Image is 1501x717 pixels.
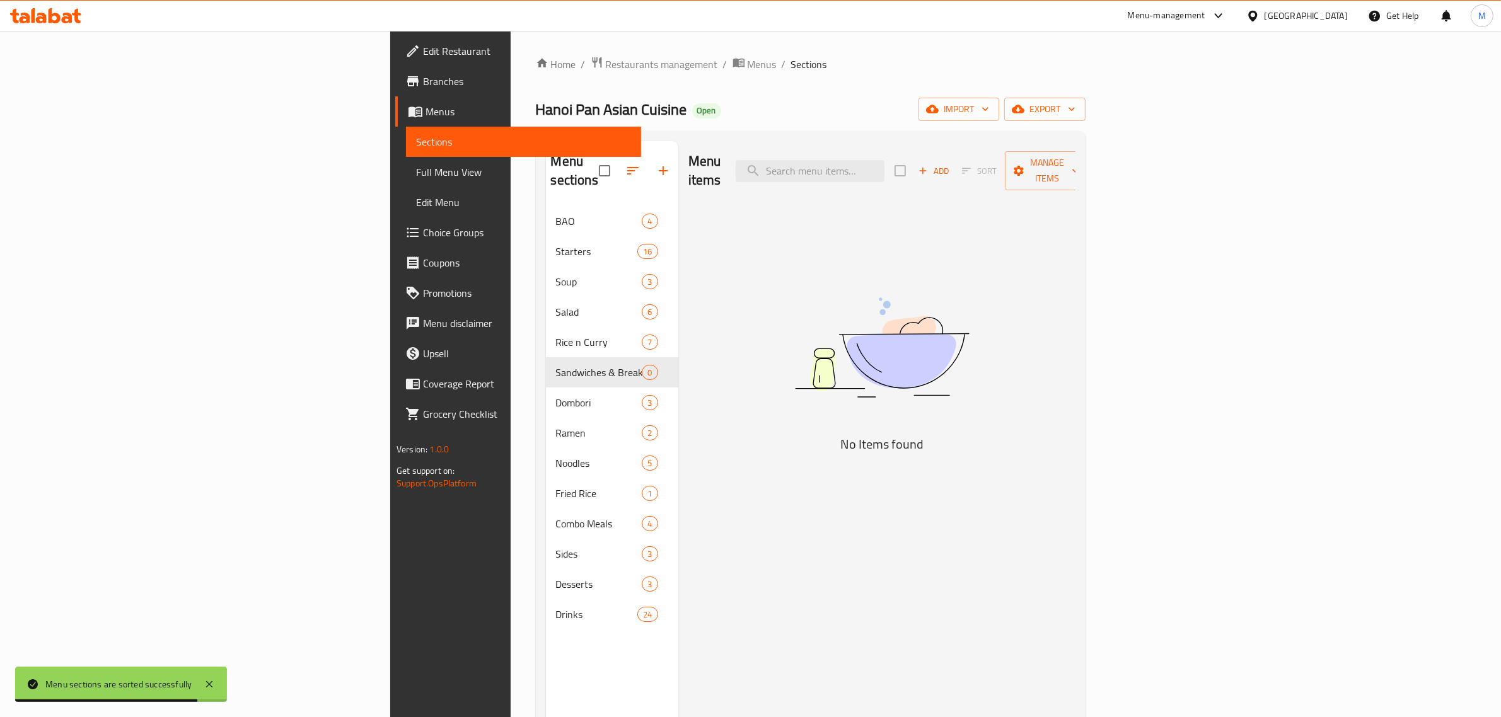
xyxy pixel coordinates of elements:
[429,441,449,457] span: 1.0.0
[642,304,658,319] div: items
[423,225,631,240] span: Choice Groups
[546,418,678,448] div: Ramen2
[556,335,642,350] span: Rice n Curry
[556,304,642,319] span: Salad
[642,546,658,561] div: items
[724,434,1040,454] h5: No Items found
[642,425,658,440] div: items
[642,276,657,288] span: 3
[733,56,777,72] a: Menus
[556,546,642,561] span: Sides
[556,456,642,471] span: Noodles
[546,508,678,539] div: Combo Meals4
[423,376,631,391] span: Coverage Report
[929,101,989,117] span: import
[642,576,658,592] div: items
[397,475,477,491] a: Support.OpsPlatform
[642,335,658,350] div: items
[913,161,954,181] button: Add
[546,236,678,267] div: Starters16
[791,57,827,72] span: Sections
[591,56,718,72] a: Restaurants management
[642,548,657,560] span: 3
[423,255,631,270] span: Coupons
[556,516,642,531] span: Combo Meals
[642,518,657,530] span: 4
[546,267,678,297] div: Soup3
[546,206,678,236] div: BAO4
[913,161,954,181] span: Add item
[648,156,678,186] button: Add section
[546,327,678,357] div: Rice n Curry7
[954,161,1005,181] span: Sort items
[423,346,631,361] span: Upsell
[642,336,657,348] span: 7
[1128,8,1205,23] div: Menu-management
[782,57,786,72] li: /
[397,462,455,479] span: Get support on:
[642,395,658,410] div: items
[919,98,999,121] button: import
[642,274,658,289] div: items
[556,274,642,289] span: Soup
[917,164,951,178] span: Add
[423,406,631,422] span: Grocery Checklist
[556,425,642,440] span: Ramen
[618,156,648,186] span: Sort sections
[406,157,641,187] a: Full Menu View
[1004,98,1086,121] button: export
[416,195,631,210] span: Edit Menu
[688,152,721,190] h2: Menu items
[638,609,657,621] span: 24
[395,217,641,248] a: Choice Groups
[642,427,657,439] span: 2
[423,74,631,89] span: Branches
[395,96,641,127] a: Menus
[642,456,658,471] div: items
[395,66,641,96] a: Branches
[546,448,678,478] div: Noodles5
[397,441,427,457] span: Version:
[406,127,641,157] a: Sections
[556,365,642,380] span: Sandwiches & Breakfast Essentials - All Day Long
[395,399,641,429] a: Grocery Checklist
[556,214,642,229] span: BAO
[642,516,658,531] div: items
[406,187,641,217] a: Edit Menu
[1265,9,1348,23] div: [GEOGRAPHIC_DATA]
[642,488,657,500] span: 1
[423,316,631,331] span: Menu disclaimer
[1005,151,1089,190] button: Manage items
[1015,155,1079,186] span: Manage items
[642,215,657,227] span: 4
[395,278,641,308] a: Promotions
[416,134,631,149] span: Sections
[556,244,638,259] span: Starters
[395,369,641,399] a: Coverage Report
[1478,9,1486,23] span: M
[556,395,642,410] span: Dombori
[642,214,658,229] div: items
[692,105,721,116] span: Open
[546,297,678,327] div: Salad6
[426,104,631,119] span: Menus
[692,103,721,118] div: Open
[546,569,678,599] div: Desserts3
[546,357,678,387] div: Sandwiches & Breakfast Essentials - All Day Long0
[536,56,1086,72] nav: breadcrumb
[638,246,657,258] span: 16
[546,201,678,634] nav: Menu sections
[395,36,641,66] a: Edit Restaurant
[642,367,657,379] span: 0
[637,607,658,622] div: items
[546,478,678,508] div: Fried Rice1
[642,486,658,501] div: items
[642,397,657,409] span: 3
[556,607,638,622] span: Drinks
